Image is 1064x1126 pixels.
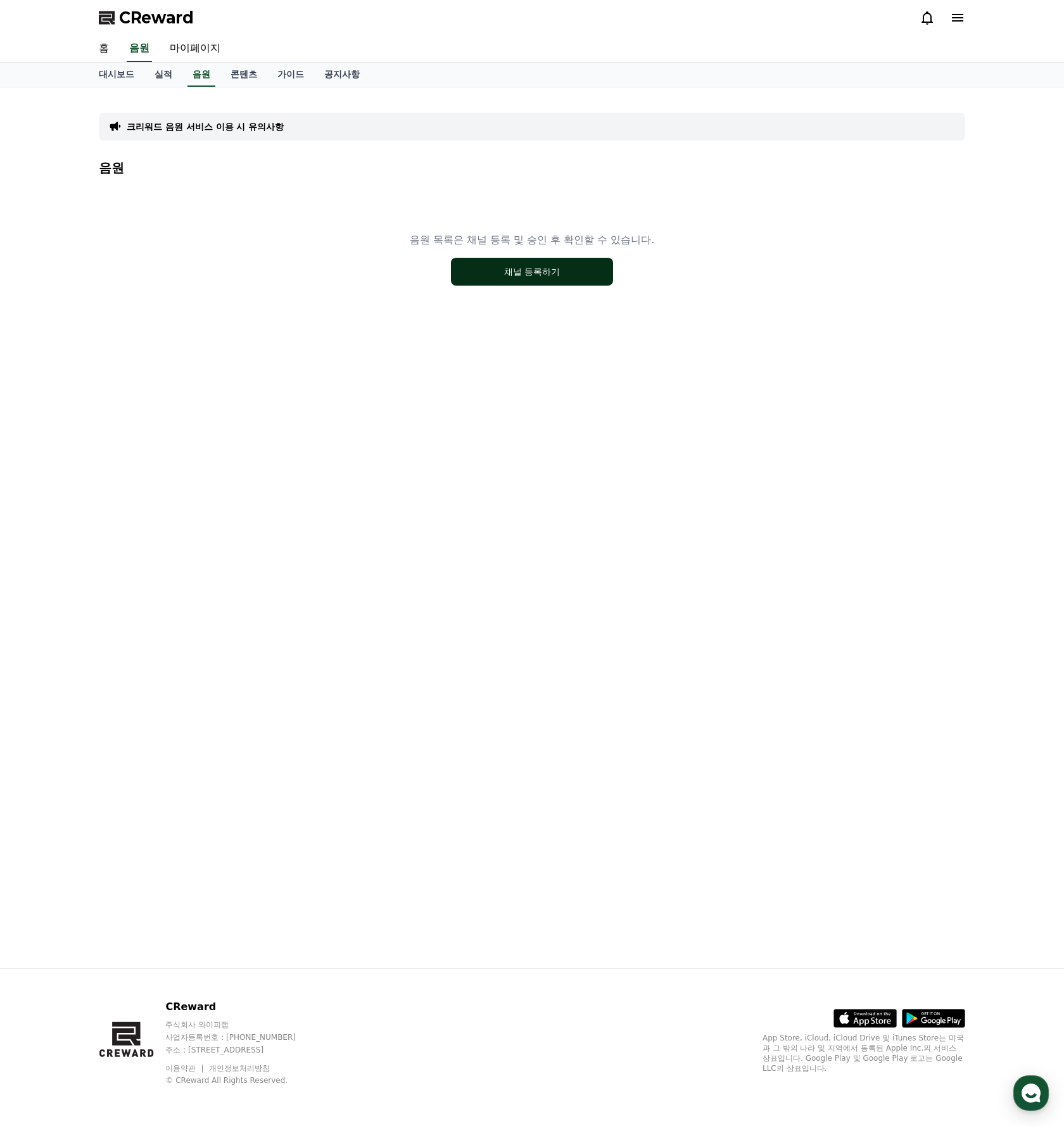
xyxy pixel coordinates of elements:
a: 대시보드 [89,63,144,87]
p: 사업자등록번호 : [PHONE_NUMBER] [165,1032,320,1042]
p: 주식회사 와이피랩 [165,1020,320,1030]
a: 개인정보처리방침 [209,1064,270,1073]
span: 설정 [196,421,211,431]
a: CReward [99,8,194,28]
p: App Store, iCloud, iCloud Drive 및 iTunes Store는 미국과 그 밖의 나라 및 지역에서 등록된 Apple Inc.의 서비스 상표입니다. Goo... [763,1033,965,1073]
p: © CReward All Rights Reserved. [165,1075,320,1085]
p: 주소 : [STREET_ADDRESS] [165,1045,320,1055]
h4: 음원 [99,161,965,175]
a: 콘텐츠 [220,63,267,87]
a: 크리워드 음원 서비스 이용 시 유의사항 [127,120,284,133]
a: 음원 [187,63,215,87]
a: 설정 [163,402,243,433]
span: CReward [119,8,194,28]
span: 대화 [116,421,131,431]
span: 홈 [40,421,47,431]
a: 가이드 [267,63,314,87]
a: 음원 [127,35,152,62]
a: 대화 [84,402,163,433]
a: 홈 [4,402,84,433]
a: 실적 [144,63,182,87]
a: 홈 [89,35,119,62]
a: 공지사항 [314,63,370,87]
p: 음원 목록은 채널 등록 및 승인 후 확인할 수 있습니다. [410,232,655,248]
p: CReward [165,999,320,1015]
a: 마이페이지 [160,35,231,62]
button: 채널 등록하기 [451,258,613,286]
a: 이용약관 [165,1064,205,1073]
